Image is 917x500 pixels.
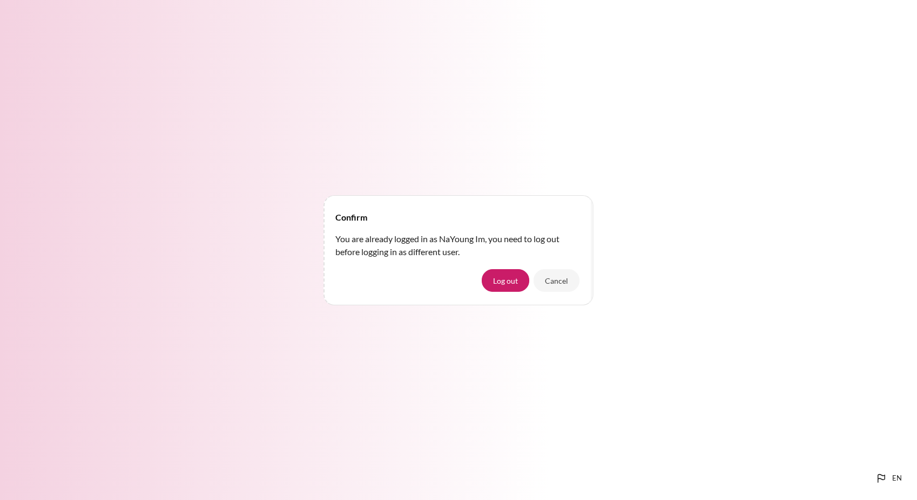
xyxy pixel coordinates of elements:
[335,211,367,224] h4: Confirm
[871,468,906,489] button: Languages
[534,269,579,292] button: Cancel
[892,473,902,484] span: en
[335,232,582,258] p: You are already logged in as NaYoung Im, you need to log out before logging in as different user.
[482,269,529,292] button: Log out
